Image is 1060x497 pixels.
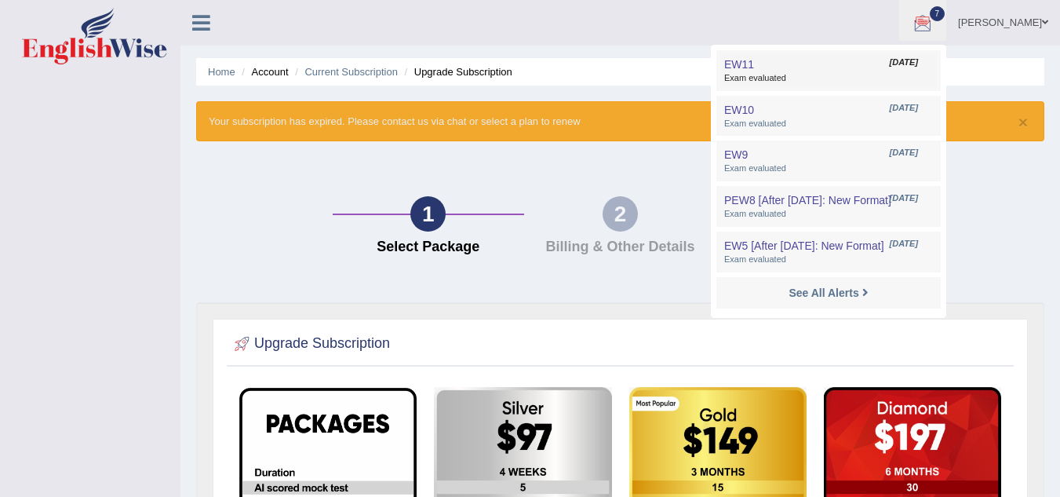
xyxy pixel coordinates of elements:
[304,66,398,78] a: Current Subscription
[720,54,937,87] a: EW11 [DATE] Exam evaluated
[789,287,858,299] strong: See All Alerts
[724,239,884,252] span: EW5 [After [DATE]: New Format]
[341,239,517,255] h4: Select Package
[196,101,1044,141] div: Your subscription has expired. Please contact us via chat or select a plan to renew
[890,102,918,115] span: [DATE]
[724,194,891,206] span: PEW8 [After [DATE]: New Format]
[930,6,945,21] span: 7
[785,284,872,301] a: See All Alerts
[724,104,754,116] span: EW10
[724,208,933,221] span: Exam evaluated
[890,147,918,159] span: [DATE]
[720,236,937,269] a: EW5 [After [DATE]: New Format] [DATE] Exam evaluated
[208,66,235,78] a: Home
[724,163,933,175] span: Exam evaluated
[231,332,390,356] h2: Upgrade Subscription
[890,57,918,69] span: [DATE]
[724,58,754,71] span: EW11
[603,196,638,232] div: 2
[890,192,918,205] span: [DATE]
[720,144,937,177] a: EW9 [DATE] Exam evaluated
[410,196,446,232] div: 1
[1018,114,1028,130] button: ×
[724,148,748,161] span: EW9
[724,72,933,85] span: Exam evaluated
[724,118,933,130] span: Exam evaluated
[720,100,937,133] a: EW10 [DATE] Exam evaluated
[401,64,512,79] li: Upgrade Subscription
[720,190,937,223] a: PEW8 [After [DATE]: New Format] [DATE] Exam evaluated
[724,254,933,266] span: Exam evaluated
[532,239,708,255] h4: Billing & Other Details
[238,64,288,79] li: Account
[890,238,918,250] span: [DATE]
